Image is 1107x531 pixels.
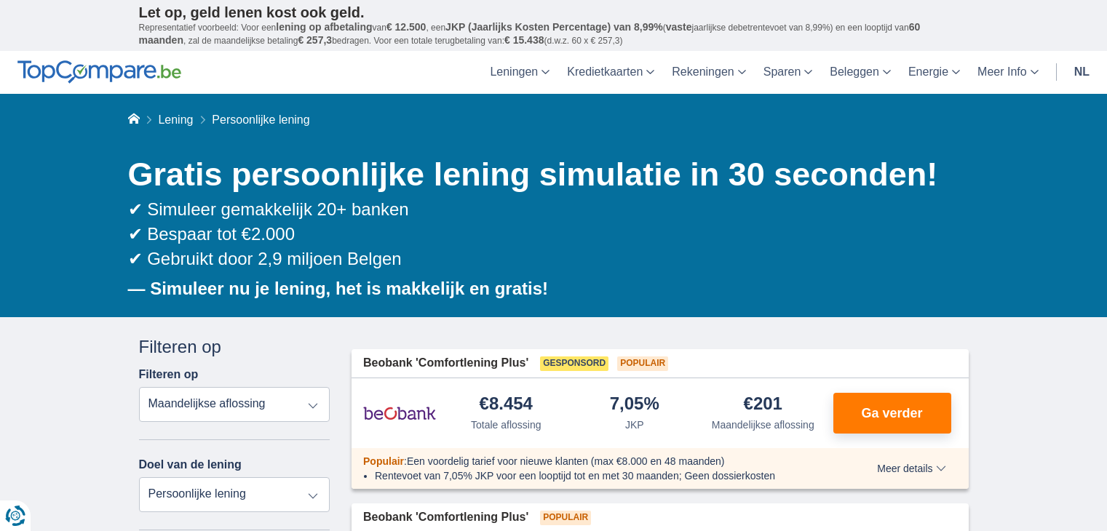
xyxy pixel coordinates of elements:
p: Let op, geld lenen kost ook geld. [139,4,969,21]
a: Beleggen [821,51,900,94]
a: Kredietkaarten [558,51,663,94]
div: Totale aflossing [471,418,541,432]
div: Filteren op [139,335,330,359]
label: Doel van de lening [139,458,242,471]
span: Populair [540,511,591,525]
p: Representatief voorbeeld: Voor een van , een ( jaarlijkse debetrentevoet van 8,99%) en een loopti... [139,21,969,47]
a: Meer Info [969,51,1047,94]
span: Gesponsord [540,356,608,371]
span: JKP (Jaarlijks Kosten Percentage) van 8,99% [445,21,663,33]
li: Rentevoet van 7,05% JKP voor een looptijd tot en met 30 maanden; Geen dossierkosten [375,468,824,483]
div: ✔ Simuleer gemakkelijk 20+ banken ✔ Bespaar tot €2.000 ✔ Gebruikt door 2,9 miljoen Belgen [128,197,969,272]
a: Lening [158,113,193,126]
b: — Simuleer nu je lening, het is makkelijk en gratis! [128,279,549,298]
span: € 257,3 [298,34,332,46]
a: Home [128,113,140,126]
span: Ga verder [861,407,922,420]
a: Leningen [481,51,558,94]
button: Meer details [866,463,956,474]
div: Maandelijkse aflossing [712,418,814,432]
span: 60 maanden [139,21,921,46]
a: Sparen [755,51,822,94]
span: Populair [363,455,404,467]
button: Ga verder [833,393,951,434]
div: €201 [744,395,782,415]
span: Populair [617,356,668,371]
img: product.pl.alt Beobank [363,395,436,431]
a: nl [1066,51,1098,94]
div: 7,05% [610,395,659,415]
span: Persoonlijke lening [212,113,309,126]
h1: Gratis persoonlijke lening simulatie in 30 seconden! [128,152,969,197]
span: € 12.500 [386,21,426,33]
div: €8.454 [480,395,533,415]
span: lening op afbetaling [276,21,372,33]
span: Een voordelig tarief voor nieuwe klanten (max €8.000 en 48 maanden) [407,455,725,467]
img: TopCompare [17,60,181,84]
div: JKP [625,418,644,432]
label: Filteren op [139,368,199,381]
a: Rekeningen [663,51,754,94]
span: vaste [666,21,692,33]
a: Energie [900,51,969,94]
div: : [352,454,836,468]
span: Meer details [877,463,945,474]
span: Beobank 'Comfortlening Plus' [363,355,528,372]
span: € 15.438 [504,34,544,46]
span: Beobank 'Comfortlening Plus' [363,509,528,526]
